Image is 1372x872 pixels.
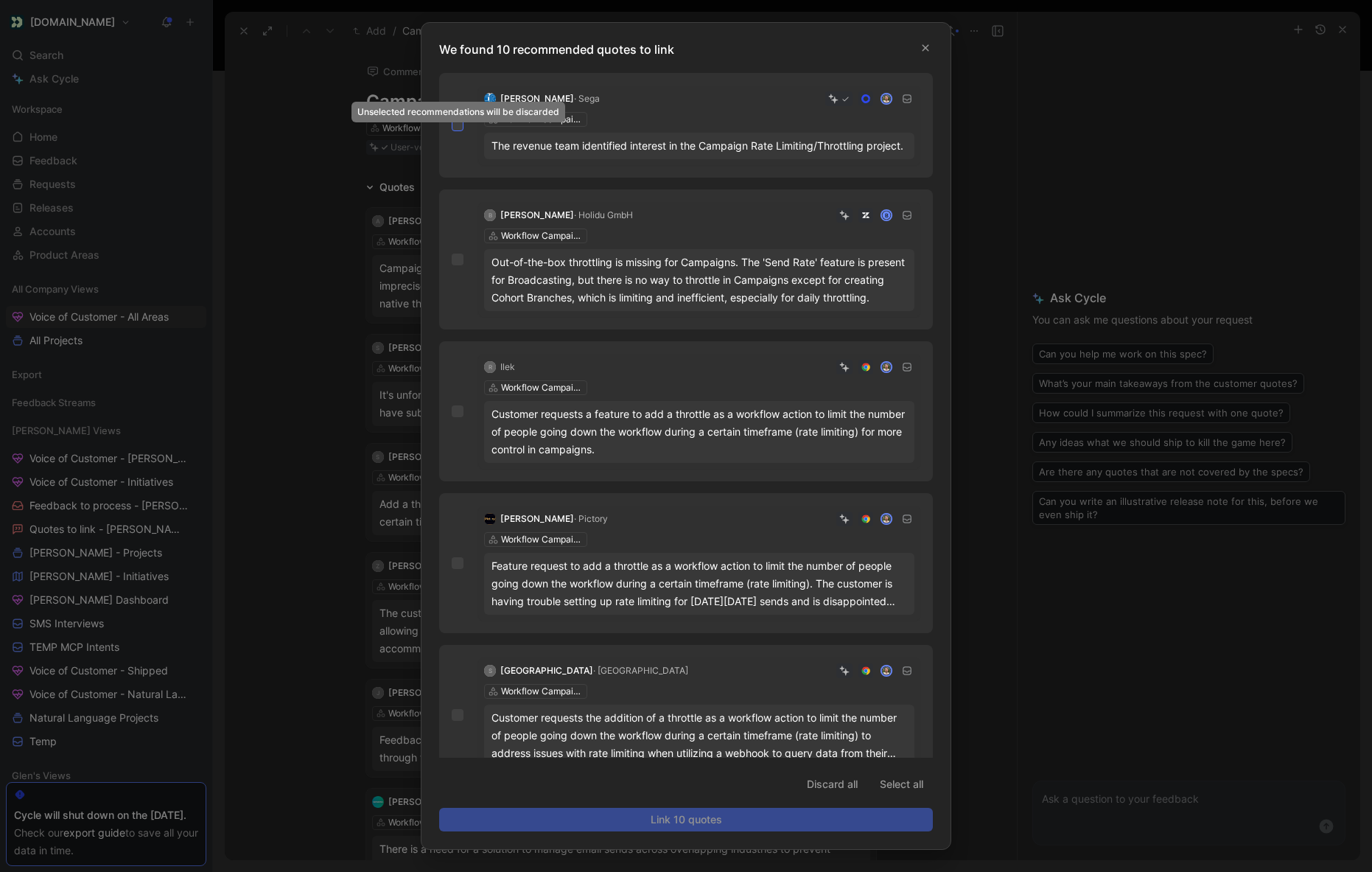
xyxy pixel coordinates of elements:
div: The revenue team identified interest in the Campaign Rate Limiting/Throttling project. [491,137,907,155]
button: Select all [870,772,933,796]
span: Discard all [807,775,858,793]
span: [PERSON_NAME] [500,513,574,524]
div: Feature request to add a throttle as a workflow action to limit the number of people going down t... [491,557,907,610]
button: Discard all [797,772,867,796]
div: B [882,211,892,220]
span: · Pictory [574,513,608,524]
img: avatar [882,94,892,104]
p: We found 10 recommended quotes to link [439,41,942,58]
div: Customer requests the addition of a throttle as a workflow action to limit the number of people g... [491,709,907,762]
span: [PERSON_NAME] [500,93,574,104]
div: Customer requests a feature to add a throttle as a workflow action to limit the number of people ... [491,405,907,458]
div: Out-of-the-box throttling is missing for Campaigns. The 'Send Rate' feature is present for Broadc... [491,254,907,307]
img: logo [484,93,496,105]
img: logo [484,513,496,525]
img: avatar [882,666,892,676]
span: · [GEOGRAPHIC_DATA] [593,665,688,676]
span: · Sega [574,93,600,104]
img: avatar [882,363,892,372]
img: avatar [882,515,892,524]
span: Select all [880,775,923,793]
div: S [484,665,496,677]
span: [PERSON_NAME] [500,209,574,220]
div: R [484,361,496,373]
div: Ilek [500,360,515,374]
div: B [484,209,496,221]
span: · Holidu GmbH [574,209,633,220]
span: [GEOGRAPHIC_DATA] [500,665,593,676]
